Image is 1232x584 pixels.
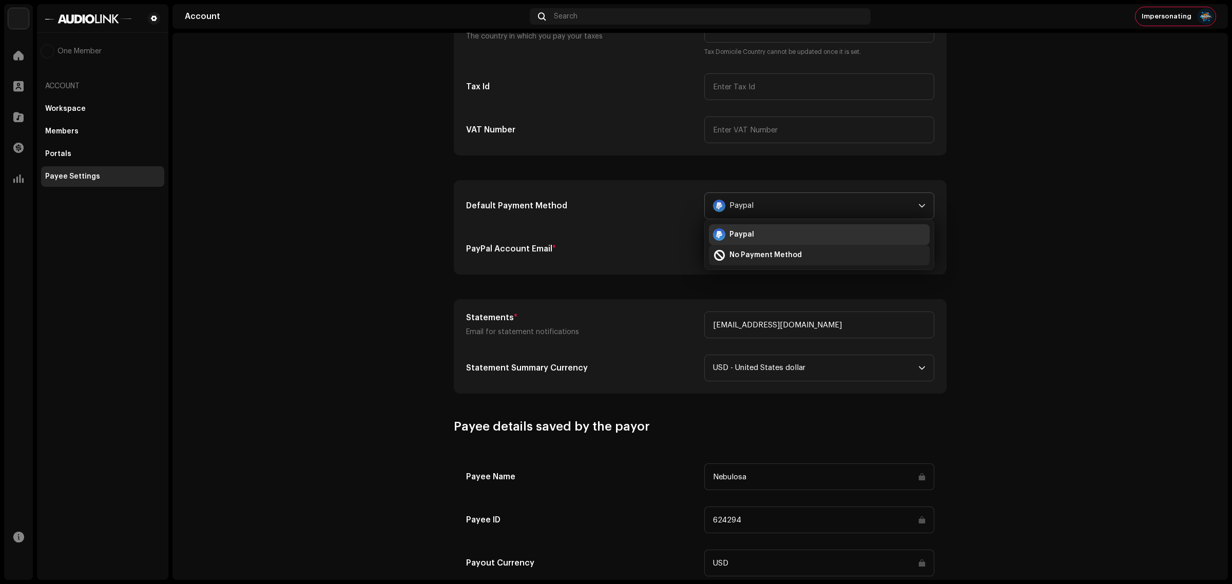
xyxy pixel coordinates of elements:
[41,74,164,99] re-a-nav-header: Account
[45,150,71,158] div: Portals
[41,166,164,187] re-m-nav-item: Payee Settings
[466,312,696,324] h5: Statements
[709,224,930,245] li: Paypal
[918,193,926,219] div: dropdown trigger
[466,200,696,212] h5: Default Payment Method
[729,193,754,219] span: Paypal
[704,116,934,143] input: Enter VAT Number
[41,121,164,142] re-m-nav-item: Members
[1198,8,1214,25] img: 4b856c39-5129-4565-986f-36534dae52f4
[918,355,926,381] div: dropdown trigger
[1142,12,1191,21] span: Impersonating
[41,99,164,119] re-m-nav-item: Workspace
[45,127,79,135] div: Members
[45,12,131,25] img: 1601779f-85bc-4fc7-87b8-abcd1ae7544a
[466,124,696,136] h5: VAT Number
[729,250,802,260] span: No Payment Method
[41,45,53,57] img: 4b856c39-5129-4565-986f-36534dae52f4
[185,12,526,21] div: Account
[466,243,696,255] h5: PayPal Account Email
[704,47,934,57] small: Tax Domicile Country cannot be updated once it is set.
[466,514,696,526] h5: Payee ID
[466,471,696,483] h5: Payee Name
[709,245,930,265] li: No Payment Method
[466,326,696,338] p: Email for statement notifications
[466,557,696,569] h5: Payout Currency
[554,12,577,21] span: Search
[454,418,947,435] h3: Payee details saved by the payor
[466,81,696,93] h5: Tax Id
[729,229,754,240] span: Paypal
[466,362,696,374] h5: Statement Summary Currency
[713,355,918,381] span: USD - United States dollar
[41,144,164,164] re-m-nav-item: Portals
[57,47,102,55] span: One Member
[705,220,934,269] ul: Option List
[45,105,86,113] div: Workspace
[8,8,29,29] img: 730b9dfe-18b5-4111-b483-f30b0c182d82
[466,30,696,43] p: The country in which you pay your taxes
[704,73,934,100] input: Enter Tax Id
[704,312,934,338] input: Enter email
[704,507,934,533] input: —
[45,172,100,181] div: Payee Settings
[713,193,918,219] span: Paypal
